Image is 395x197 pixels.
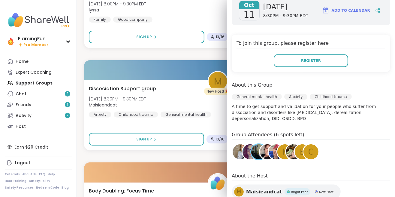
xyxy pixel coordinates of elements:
a: Referrals [5,172,20,177]
a: Host Training [5,179,26,183]
div: Good company [113,17,152,23]
div: Childhood trauma [310,94,352,100]
div: Home [16,59,29,65]
span: M [214,74,222,88]
button: Register [274,54,348,67]
a: FAQ [39,172,45,177]
img: ShareWell Nav Logo [5,10,72,31]
span: Pro Member [23,42,48,48]
a: Activity7 [5,110,72,121]
img: ShareWell [209,174,227,193]
a: c [303,143,319,160]
span: Body Doubling: Focus Time [89,187,154,195]
img: Karey123 [260,144,275,159]
a: Safety Policy [29,179,50,183]
span: 8:30PM - 9:30PM EDT [263,13,309,19]
img: BecksinSD [233,144,248,159]
a: Safety Resources [5,186,34,190]
a: BecksinSD [232,143,249,160]
span: Oct [239,1,259,9]
a: Chat2 [5,88,72,99]
a: goof1953 [250,143,267,160]
img: WendyPalePetalBloom [243,144,258,159]
button: Sign Up [89,133,204,146]
div: Chat [16,91,26,97]
span: [DATE] 8:00PM - 9:30PM EDT [89,1,146,7]
div: General mental health [161,112,211,118]
div: Family [89,17,111,23]
img: shannon921 [286,144,301,159]
img: MaddieBean3 [269,144,284,159]
img: FlamingFun [6,37,16,46]
span: K [282,146,287,158]
span: Dissociation Support group [89,85,156,92]
span: 10 / 16 [216,137,225,142]
span: M [237,188,241,196]
span: [DATE] [263,2,309,12]
a: Host [5,121,72,132]
button: Sign Up [89,31,204,43]
div: Expert Coaching [16,69,52,75]
div: General mental health [232,94,282,100]
span: 7 [67,113,69,118]
span: Sign Up [136,137,152,142]
h4: About the Host [232,172,390,181]
img: goof1953 [251,144,266,159]
img: Bright Peer [287,190,290,193]
a: Karey123 [259,143,276,160]
span: 11 [243,9,255,20]
button: Add to Calendar [319,3,373,18]
a: Expert Coaching [5,67,72,78]
a: Home [5,56,72,67]
img: ShareWell Logomark [322,7,329,14]
div: FlamingFun [18,35,48,42]
a: WendyPalePetalBloom [242,143,258,160]
span: Bright Peer [291,190,308,194]
span: Add to Calendar [332,8,370,13]
b: lyssa [89,7,99,13]
span: e [300,146,305,158]
img: New Host [315,190,318,193]
div: Anxiety [89,112,111,118]
div: Anxiety [284,94,307,100]
a: MaddieBean3 [268,143,285,160]
a: K [276,143,293,160]
div: Childhood trauma [114,112,158,118]
span: c [308,146,314,158]
b: Maisieandcat [89,102,117,108]
div: Activity [16,113,32,119]
span: New Host [319,190,333,194]
a: Redeem Code [36,186,59,190]
a: Help [48,172,55,177]
div: Earn $20 Credit [5,142,72,152]
span: 1 [67,102,68,107]
a: Friends1 [5,99,72,110]
div: New Host! 🎉 [204,88,232,95]
div: Host [16,124,26,130]
span: 2 [67,91,69,97]
span: Sign Up [137,34,152,40]
span: Register [301,58,321,63]
h4: To join this group, please register here [237,40,385,48]
a: About Us [22,172,37,177]
a: Blog [62,186,69,190]
a: shannon921 [285,143,302,160]
p: A time to get support and validation for your people who suffer from dissociation and disorders l... [232,103,390,122]
h4: Group Attendees (6 spots left) [232,131,390,140]
span: [DATE] 8:30PM - 9:30PM EDT [89,96,146,102]
h4: About this Group [232,82,272,89]
div: Logout [15,160,30,166]
a: Logout [5,158,72,168]
a: e [294,143,311,160]
span: Maisieandcat [246,188,282,195]
span: 13 / 16 [216,35,225,39]
div: Friends [16,102,31,108]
